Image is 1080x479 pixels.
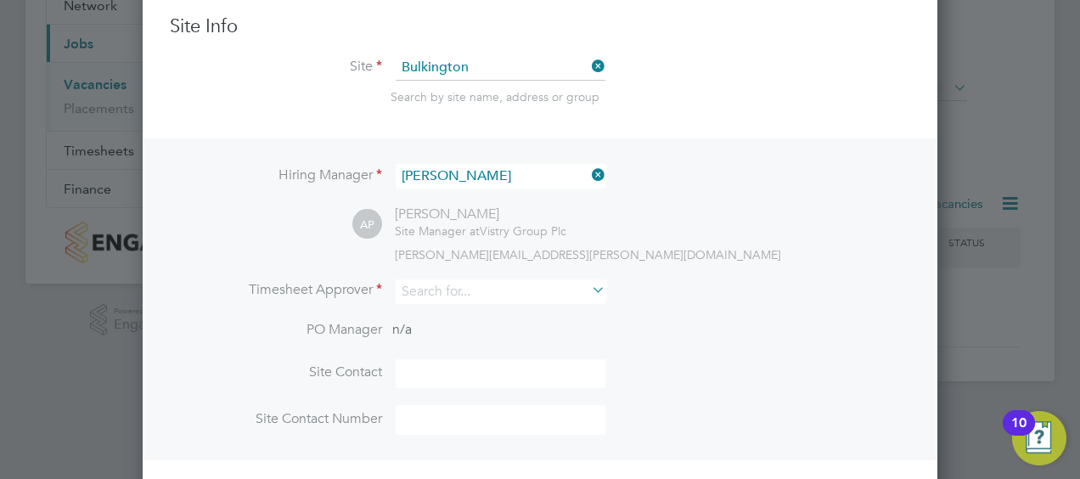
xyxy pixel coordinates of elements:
label: PO Manager [170,321,382,339]
label: Hiring Manager [170,166,382,184]
div: 10 [1011,423,1027,445]
input: Search for... [396,164,605,189]
h3: Site Info [170,14,910,39]
input: Search for... [396,55,605,81]
label: Site [170,58,382,76]
label: Site Contact [170,363,382,381]
button: Open Resource Center, 10 new notifications [1012,411,1066,465]
div: [PERSON_NAME] [395,206,566,223]
span: Site Manager at [395,223,480,239]
span: n/a [392,321,412,338]
input: Search for... [396,279,605,304]
label: Site Contact Number [170,410,382,428]
span: Search by site name, address or group [391,89,599,104]
label: Timesheet Approver [170,281,382,299]
div: Vistry Group Plc [395,223,566,239]
span: AP [352,210,382,239]
span: [PERSON_NAME][EMAIL_ADDRESS][PERSON_NAME][DOMAIN_NAME] [395,247,781,262]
